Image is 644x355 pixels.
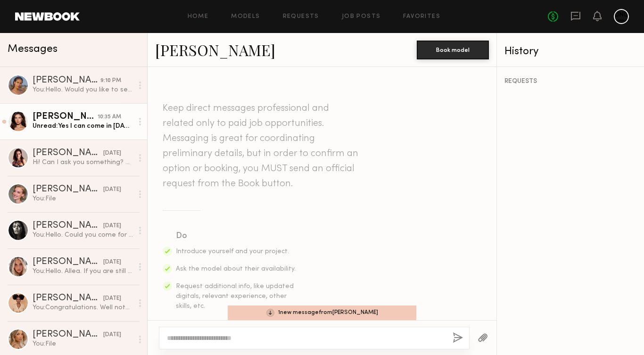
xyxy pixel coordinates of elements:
div: [PERSON_NAME] [33,257,103,267]
a: Job Posts [342,14,381,20]
div: [DATE] [103,294,121,303]
div: [PERSON_NAME] [33,76,100,85]
span: Introduce yourself and your project. [176,248,289,255]
div: You: File [33,339,133,348]
div: [PERSON_NAME] [33,221,103,231]
div: You: File [33,194,133,203]
a: Models [231,14,260,20]
a: Home [188,14,209,20]
div: [PERSON_NAME] [33,330,103,339]
span: Ask the model about their availability. [176,266,296,272]
div: Unread: Yes I can come in [DATE] at 12! See you there :) [33,122,133,131]
span: Request additional info, like updated digitals, relevant experience, other skills, etc. [176,283,294,309]
a: Favorites [403,14,440,20]
div: [DATE] [103,258,121,267]
a: Requests [283,14,319,20]
div: [DATE] [103,222,121,231]
button: Book model [417,41,489,59]
div: History [504,46,636,57]
div: 10:35 AM [98,113,121,122]
div: [DATE] [103,185,121,194]
div: You: Hello. Could you come for casting [DATE] afternoon around 2pm or [DATE] 11am? Please let me ... [33,231,133,239]
header: Keep direct messages professional and related only to paid job opportunities. Messaging is great ... [163,101,361,191]
span: Messages [8,44,58,55]
div: [PERSON_NAME] [33,112,98,122]
div: [PERSON_NAME] [33,294,103,303]
div: You: Hello. Allea. If you are still modeling in [GEOGRAPHIC_DATA], please let me know. Thank you. [33,267,133,276]
div: [PERSON_NAME] [33,149,103,158]
div: Hi! Can I ask you something? Do I need comp cards with me? [33,158,133,167]
a: [PERSON_NAME] [155,40,275,60]
div: You: Congratulations. Well noted about your rate. [33,303,133,312]
div: Do [176,230,297,243]
div: [DATE] [103,330,121,339]
div: 9:10 PM [100,76,121,85]
a: Book model [417,45,489,53]
div: REQUESTS [504,78,636,85]
div: 1 new message from [PERSON_NAME] [228,305,416,320]
div: [DATE] [103,149,121,158]
div: You: Hello. Would you like to set up the casting again? If you are ok, we can do [DATE][DATE] 11a... [33,85,133,94]
div: [PERSON_NAME] [33,185,103,194]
